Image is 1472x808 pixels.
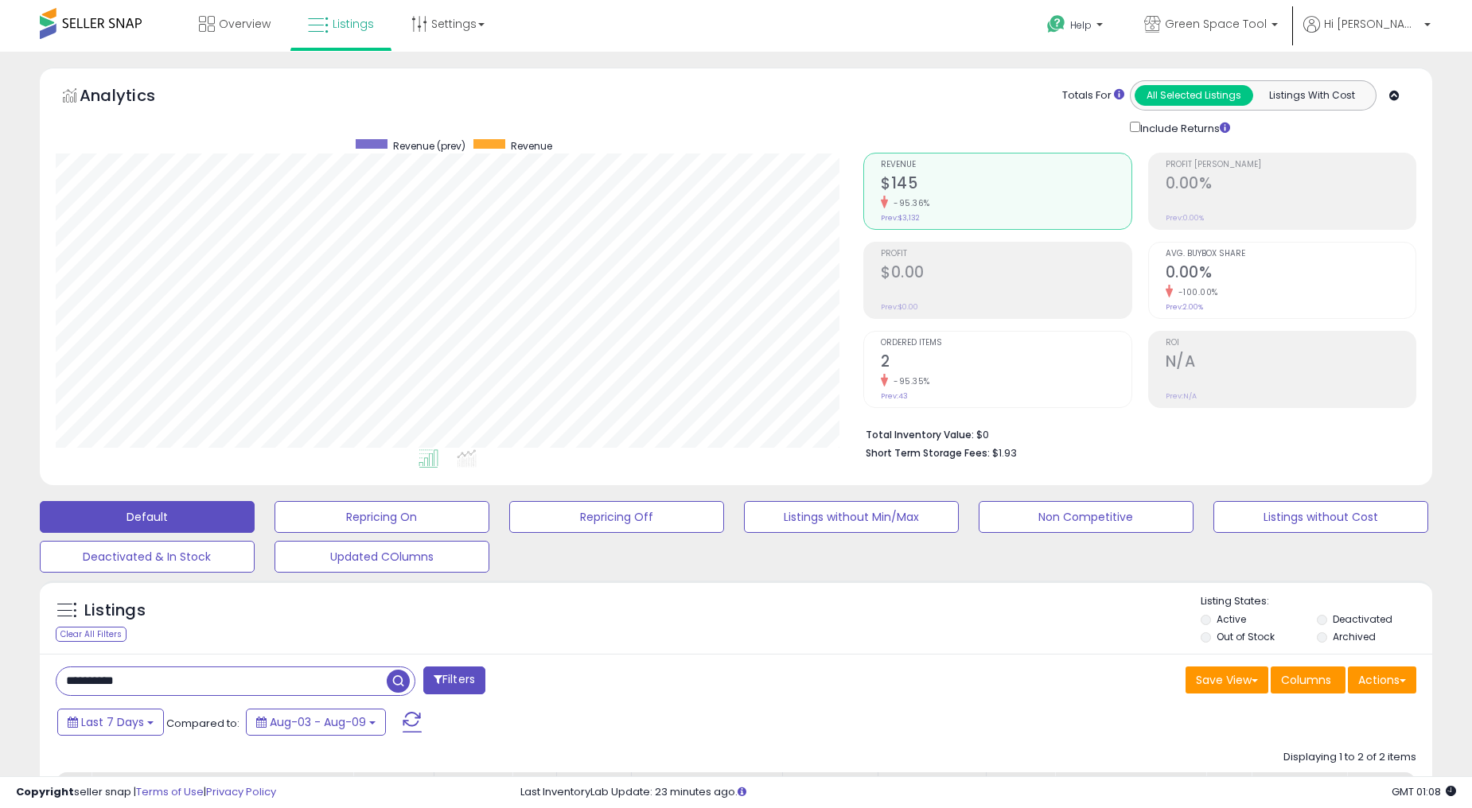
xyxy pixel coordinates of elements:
[1348,666,1416,693] button: Actions
[744,501,959,533] button: Listings without Min/Max
[881,250,1131,258] span: Profit
[520,785,1457,800] div: Last InventoryLab Update: 23 minutes ago.
[1166,213,1204,223] small: Prev: 0.00%
[246,709,386,736] button: Aug-03 - Aug-09
[16,784,74,799] strong: Copyright
[1281,672,1331,688] span: Columns
[888,197,930,209] small: -95.36%
[1217,630,1275,643] label: Out of Stock
[1271,666,1345,693] button: Columns
[1135,85,1253,106] button: All Selected Listings
[1333,630,1376,643] label: Archived
[866,446,990,460] b: Short Term Storage Fees:
[1165,16,1267,32] span: Green Space Tool
[881,174,1131,196] h2: $145
[1252,85,1371,106] button: Listings With Cost
[881,352,1131,374] h2: 2
[866,428,974,441] b: Total Inventory Value:
[1166,339,1416,348] span: ROI
[84,600,146,622] h5: Listings
[1034,2,1119,52] a: Help
[881,263,1131,285] h2: $0.00
[1217,612,1246,626] label: Active
[333,16,374,32] span: Listings
[166,716,239,731] span: Compared to:
[219,16,271,32] span: Overview
[1201,594,1432,609] p: Listing States:
[275,541,489,573] button: Updated COlumns
[1118,118,1249,137] div: Include Returns
[275,501,489,533] button: Repricing On
[1166,352,1416,374] h2: N/A
[136,784,204,799] a: Terms of Use
[888,375,930,387] small: -95.35%
[1166,263,1416,285] h2: 0.00%
[1046,14,1066,34] i: Get Help
[40,541,255,573] button: Deactivated & In Stock
[1070,18,1092,32] span: Help
[80,84,186,111] h5: Analytics
[1166,391,1197,401] small: Prev: N/A
[1283,750,1416,765] div: Displaying 1 to 2 of 2 items
[1303,16,1431,52] a: Hi [PERSON_NAME]
[16,785,276,800] div: seller snap | |
[1166,250,1416,258] span: Avg. Buybox Share
[1062,88,1124,103] div: Totals For
[1166,302,1203,312] small: Prev: 2.00%
[1186,666,1268,693] button: Save View
[1166,174,1416,196] h2: 0.00%
[206,784,276,799] a: Privacy Policy
[511,139,552,153] span: Revenue
[992,445,1017,460] span: $1.93
[40,501,255,533] button: Default
[881,302,918,312] small: Prev: $0.00
[270,714,366,730] span: Aug-03 - Aug-09
[509,501,724,533] button: Repricing Off
[1333,612,1392,626] label: Deactivated
[1392,784,1456,799] span: 2025-08-17 01:08 GMT
[57,709,164,736] button: Last 7 Days
[881,213,920,223] small: Prev: $3,132
[881,339,1131,348] span: Ordered Items
[56,627,127,642] div: Clear All Filters
[881,391,908,401] small: Prev: 43
[979,501,1194,533] button: Non Competitive
[866,424,1404,443] li: $0
[1166,161,1416,169] span: Profit [PERSON_NAME]
[393,139,465,153] span: Revenue (prev)
[423,666,485,694] button: Filters
[1213,501,1428,533] button: Listings without Cost
[1173,286,1218,298] small: -100.00%
[881,161,1131,169] span: Revenue
[1324,16,1419,32] span: Hi [PERSON_NAME]
[81,714,144,730] span: Last 7 Days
